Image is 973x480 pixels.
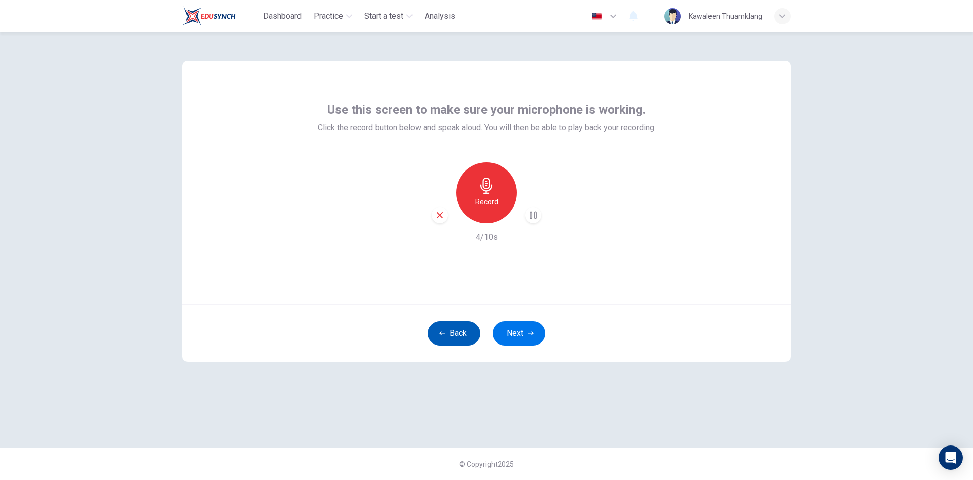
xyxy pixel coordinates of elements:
span: Dashboard [263,10,302,22]
span: Click the record button below and speak aloud. You will then be able to play back your recording. [318,122,656,134]
img: Train Test logo [182,6,236,26]
img: Profile picture [664,8,681,24]
span: © Copyright 2025 [459,460,514,468]
button: Record [456,162,517,223]
button: Start a test [360,7,417,25]
button: Dashboard [259,7,306,25]
button: Next [493,321,545,346]
span: Start a test [364,10,403,22]
button: Analysis [421,7,459,25]
h6: 4/10s [476,231,498,244]
div: Open Intercom Messenger [939,445,963,470]
span: Use this screen to make sure your microphone is working. [327,101,646,118]
button: Practice [310,7,356,25]
span: Practice [314,10,343,22]
span: Analysis [425,10,455,22]
div: Kawaleen Thuamklang [689,10,762,22]
img: en [590,13,603,20]
a: Train Test logo [182,6,259,26]
h6: Record [475,196,498,208]
button: Back [428,321,480,346]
